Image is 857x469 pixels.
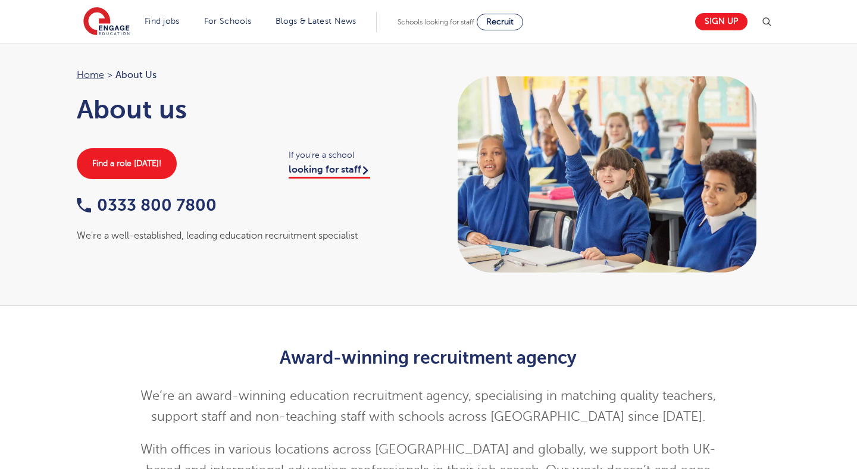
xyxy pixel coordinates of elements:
a: Find jobs [145,17,180,26]
a: Blogs & Latest News [276,17,356,26]
a: Sign up [695,13,747,30]
a: Recruit [477,14,523,30]
span: About Us [115,67,157,83]
a: For Schools [204,17,251,26]
span: Recruit [486,17,514,26]
p: We’re an award-winning education recruitment agency, specialising in matching quality teachers, s... [137,386,721,427]
h2: Award-winning recruitment agency [137,348,721,368]
span: > [107,70,112,80]
div: We're a well-established, leading education recruitment specialist [77,228,417,243]
span: Schools looking for staff [398,18,474,26]
span: If you're a school [289,148,417,162]
img: Engage Education [83,7,130,37]
h1: About us [77,95,417,124]
a: Find a role [DATE]! [77,148,177,179]
a: 0333 800 7800 [77,196,217,214]
a: looking for staff [289,164,370,179]
nav: breadcrumb [77,67,417,83]
a: Home [77,70,104,80]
